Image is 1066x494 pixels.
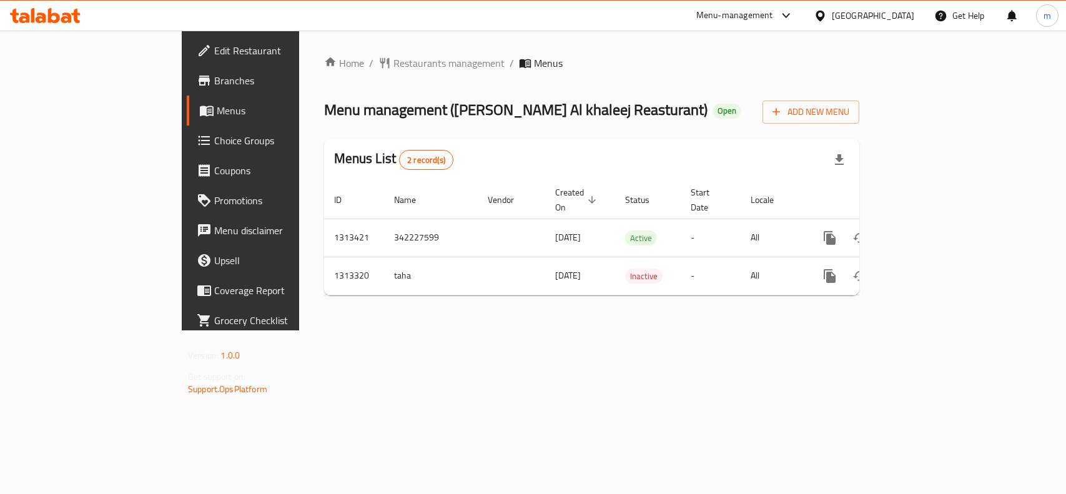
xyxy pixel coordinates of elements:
[741,257,805,295] td: All
[393,56,505,71] span: Restaurants management
[815,223,845,253] button: more
[187,126,360,156] a: Choice Groups
[188,368,245,385] span: Get support on:
[555,229,581,245] span: [DATE]
[214,73,350,88] span: Branches
[488,192,530,207] span: Vendor
[324,181,945,295] table: enhanced table
[214,313,350,328] span: Grocery Checklist
[555,185,600,215] span: Created On
[625,192,666,207] span: Status
[832,9,914,22] div: [GEOGRAPHIC_DATA]
[384,219,478,257] td: 342227599
[399,150,453,170] div: Total records count
[713,106,741,116] span: Open
[214,163,350,178] span: Coupons
[324,56,859,71] nav: breadcrumb
[378,56,505,71] a: Restaurants management
[214,253,350,268] span: Upsell
[217,103,350,118] span: Menus
[187,66,360,96] a: Branches
[384,257,478,295] td: taha
[214,43,350,58] span: Edit Restaurant
[400,154,453,166] span: 2 record(s)
[214,193,350,208] span: Promotions
[188,347,219,363] span: Version:
[534,56,563,71] span: Menus
[772,104,849,120] span: Add New Menu
[510,56,514,71] li: /
[187,275,360,305] a: Coverage Report
[741,219,805,257] td: All
[187,245,360,275] a: Upsell
[187,96,360,126] a: Menus
[815,261,845,291] button: more
[681,257,741,295] td: -
[625,269,663,284] span: Inactive
[187,215,360,245] a: Menu disclaimer
[845,261,875,291] button: Change Status
[220,347,240,363] span: 1.0.0
[334,192,358,207] span: ID
[188,381,267,397] a: Support.OpsPlatform
[369,56,373,71] li: /
[555,267,581,284] span: [DATE]
[187,36,360,66] a: Edit Restaurant
[713,104,741,119] div: Open
[696,8,773,23] div: Menu-management
[334,149,453,170] h2: Menus List
[214,283,350,298] span: Coverage Report
[214,133,350,148] span: Choice Groups
[691,185,726,215] span: Start Date
[324,96,708,124] span: Menu management ( [PERSON_NAME] Al khaleej Reasturant )
[751,192,790,207] span: Locale
[394,192,432,207] span: Name
[625,231,657,245] span: Active
[1044,9,1051,22] span: m
[681,219,741,257] td: -
[187,185,360,215] a: Promotions
[187,156,360,185] a: Coupons
[214,223,350,238] span: Menu disclaimer
[762,101,859,124] button: Add New Menu
[187,305,360,335] a: Grocery Checklist
[805,181,945,219] th: Actions
[824,145,854,175] div: Export file
[845,223,875,253] button: Change Status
